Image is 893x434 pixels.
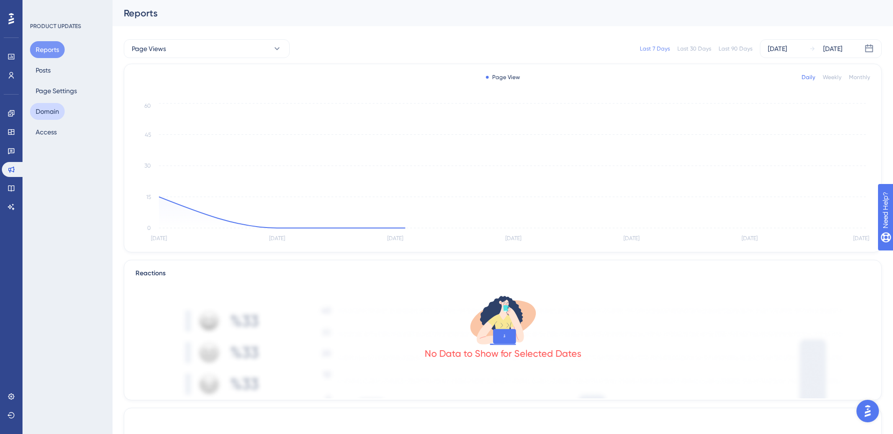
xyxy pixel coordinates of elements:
[30,103,65,120] button: Domain
[623,235,639,242] tspan: [DATE]
[425,347,581,360] div: No Data to Show for Selected Dates
[151,235,167,242] tspan: [DATE]
[640,45,670,52] div: Last 7 Days
[387,235,403,242] tspan: [DATE]
[30,41,65,58] button: Reports
[144,162,151,169] tspan: 30
[768,43,787,54] div: [DATE]
[823,74,841,81] div: Weekly
[802,74,815,81] div: Daily
[30,82,83,99] button: Page Settings
[135,268,870,279] div: Reactions
[144,103,151,109] tspan: 60
[486,74,520,81] div: Page View
[124,39,290,58] button: Page Views
[132,43,166,54] span: Page Views
[505,235,521,242] tspan: [DATE]
[742,235,758,242] tspan: [DATE]
[823,43,842,54] div: [DATE]
[145,132,151,138] tspan: 45
[30,124,62,140] button: Access
[269,235,285,242] tspan: [DATE]
[147,225,151,231] tspan: 0
[124,7,858,20] div: Reports
[854,397,882,425] iframe: UserGuiding AI Assistant Launcher
[677,45,711,52] div: Last 30 Days
[146,194,151,200] tspan: 15
[853,235,869,242] tspan: [DATE]
[30,22,81,30] div: PRODUCT UPDATES
[30,62,56,79] button: Posts
[849,74,870,81] div: Monthly
[22,2,59,14] span: Need Help?
[719,45,752,52] div: Last 90 Days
